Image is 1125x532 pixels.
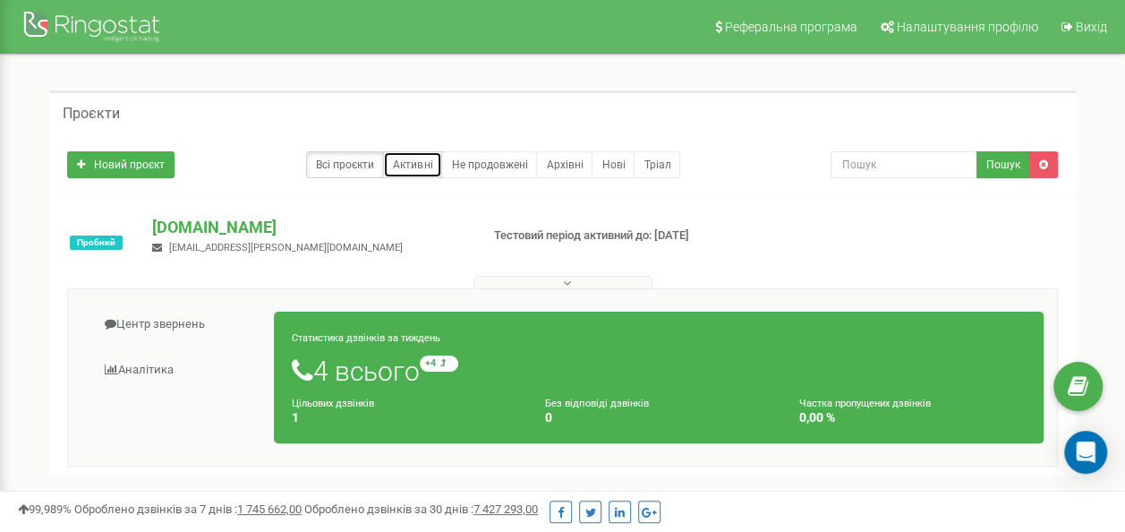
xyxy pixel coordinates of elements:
[1076,20,1107,34] span: Вихід
[152,216,464,239] p: [DOMAIN_NAME]
[306,151,384,178] a: Всі проєкти
[831,151,977,178] input: Пошук
[897,20,1038,34] span: Налаштування профілю
[67,151,175,178] a: Новий проєкт
[799,411,1026,425] h4: 0,00 %
[169,242,403,253] span: [EMAIL_ADDRESS][PERSON_NAME][DOMAIN_NAME]
[592,151,635,178] a: Нові
[81,303,275,347] a: Центр звернень
[473,502,538,516] u: 7 427 293,00
[545,411,771,425] h4: 0
[725,20,857,34] span: Реферальна програма
[18,502,72,516] span: 99,989%
[494,227,721,245] p: Тестовий період активний до: [DATE]
[383,151,442,178] a: Активні
[81,348,275,392] a: Аналiтика
[70,236,123,250] span: Пробний
[237,502,302,516] u: 1 745 662,00
[976,151,1030,178] button: Пошук
[545,398,648,409] small: Без відповіді дзвінків
[292,332,440,344] small: Статистика дзвінків за тиждень
[1064,431,1107,474] div: Open Intercom Messenger
[292,411,518,425] h4: 1
[74,502,302,516] span: Оброблено дзвінків за 7 днів :
[634,151,680,178] a: Тріал
[304,502,538,516] span: Оброблено дзвінків за 30 днів :
[441,151,537,178] a: Не продовжені
[63,106,120,122] h5: Проєкти
[292,398,374,409] small: Цільових дзвінків
[292,356,1026,386] h1: 4 всього
[799,398,931,409] small: Частка пропущених дзвінків
[420,356,458,372] small: +4
[536,151,592,178] a: Архівні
